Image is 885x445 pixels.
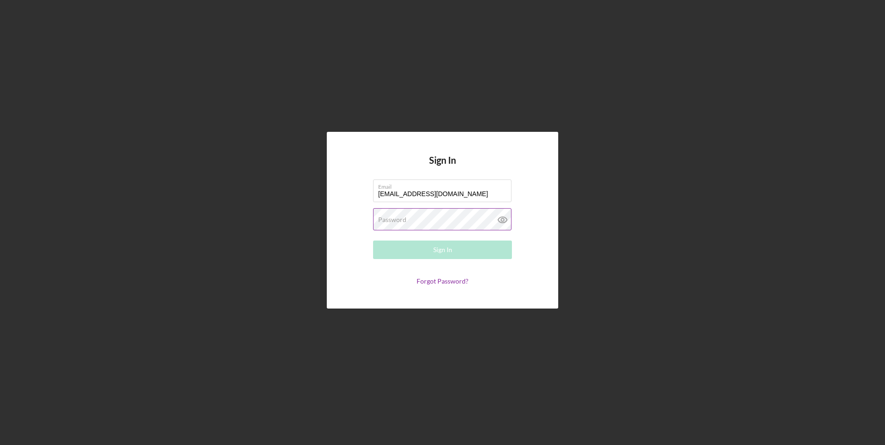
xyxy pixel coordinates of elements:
label: Password [378,216,406,223]
button: Sign In [373,241,512,259]
label: Email [378,180,511,190]
div: Sign In [433,241,452,259]
h4: Sign In [429,155,456,179]
a: Forgot Password? [417,277,468,285]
